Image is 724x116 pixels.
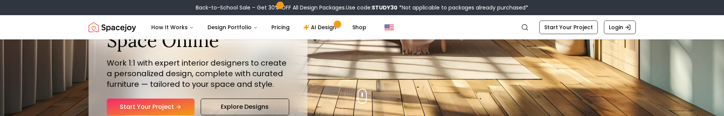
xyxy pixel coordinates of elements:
nav: Global [89,15,636,39]
a: Login [604,20,636,34]
a: Explore Designs [201,99,289,115]
span: *Not applicable to packages already purchased* [398,4,528,11]
div: Back-to-School Sale – Get 30% OFF All Design Packages. [196,4,528,11]
a: Shop [346,20,372,35]
a: Pricing [265,20,296,35]
span: Use code: [346,4,398,11]
button: How It Works [145,20,200,35]
a: AI Design [297,20,345,35]
button: Design Portfolio [201,20,264,35]
a: Spacejoy [89,20,136,35]
p: Work 1:1 with expert interior designers to create a personalized design, complete with curated fu... [107,58,289,89]
img: Spacejoy Logo [89,20,136,35]
img: United States [385,23,394,32]
a: Start Your Project [539,20,598,34]
h1: Design Your Dream Space Online [107,8,289,51]
b: STUDY30 [372,4,398,11]
nav: Main [145,20,372,35]
a: Start Your Project [107,99,195,115]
